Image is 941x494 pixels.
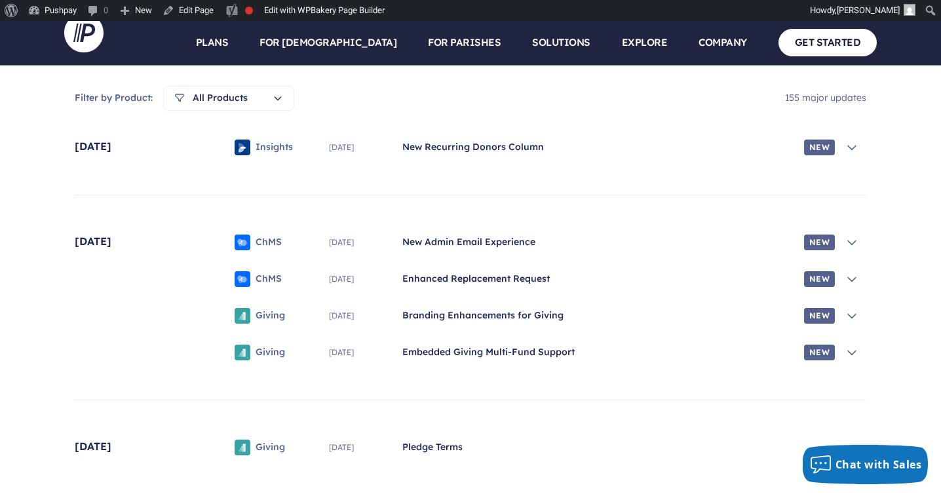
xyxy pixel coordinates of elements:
span: [DATE] [329,143,392,151]
span: All Products [174,92,248,105]
span: [DATE] [75,432,206,463]
span: New [804,235,835,250]
span: 155 major updates [785,92,866,104]
span: Insights [256,141,293,154]
span: Chat with Sales [835,457,922,472]
span: [DATE] [75,132,206,163]
span: Pledge Terms [402,441,835,454]
span: [DATE] [75,227,206,368]
div: Focus keyphrase not set [245,7,253,14]
span: Filter by Product: [75,92,153,105]
span: [DATE] [329,444,392,451]
span: [DATE] [329,349,392,356]
span: Enhanced Replacement Request [402,273,799,286]
a: GET STARTED [778,29,877,56]
span: Giving [256,346,285,359]
a: COMPANY [699,20,747,66]
span: New [804,271,835,287]
span: New Recurring Donors Column [402,141,799,154]
span: Giving [256,441,285,454]
span: [PERSON_NAME] [837,5,900,15]
span: New [804,308,835,324]
button: All Products [163,86,294,111]
span: [DATE] [329,238,392,246]
a: EXPLORE [622,20,668,66]
a: PLANS [196,20,229,66]
span: New Admin Email Experience [402,236,799,249]
a: FOR PARISHES [428,20,501,66]
span: Embedded Giving Multi-Fund Support [402,346,799,359]
span: [DATE] [329,312,392,320]
span: Branding Enhancements for Giving [402,309,799,322]
span: ChMS [256,273,282,286]
span: New [804,345,835,360]
span: Giving [256,309,285,322]
button: Chat with Sales [803,445,929,484]
span: [DATE] [329,275,392,283]
span: ChMS [256,236,282,249]
a: SOLUTIONS [532,20,590,66]
a: FOR [DEMOGRAPHIC_DATA] [259,20,396,66]
span: New [804,140,835,155]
